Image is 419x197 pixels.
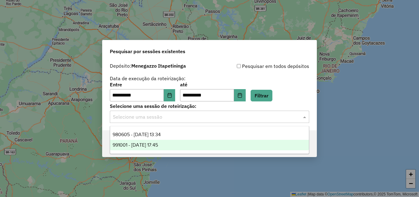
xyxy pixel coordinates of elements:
[164,89,175,101] button: Choose Date
[113,142,158,148] span: 991001 - [DATE] 17:45
[209,62,309,70] div: Pesquisar em todos depósitos
[113,132,161,137] span: 980605 - [DATE] 13:34
[110,75,186,82] label: Data de execução da roteirização:
[131,63,186,69] strong: Menegazzo Itapetininga
[110,81,175,88] label: Entre
[110,48,185,55] span: Pesquisar por sessões existentes
[251,90,272,101] button: Filtrar
[110,62,186,69] label: Depósito:
[180,81,245,88] label: até
[110,126,309,154] ng-dropdown-panel: Options list
[110,102,309,110] label: Selecione uma sessão de roteirização:
[234,89,246,101] button: Choose Date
